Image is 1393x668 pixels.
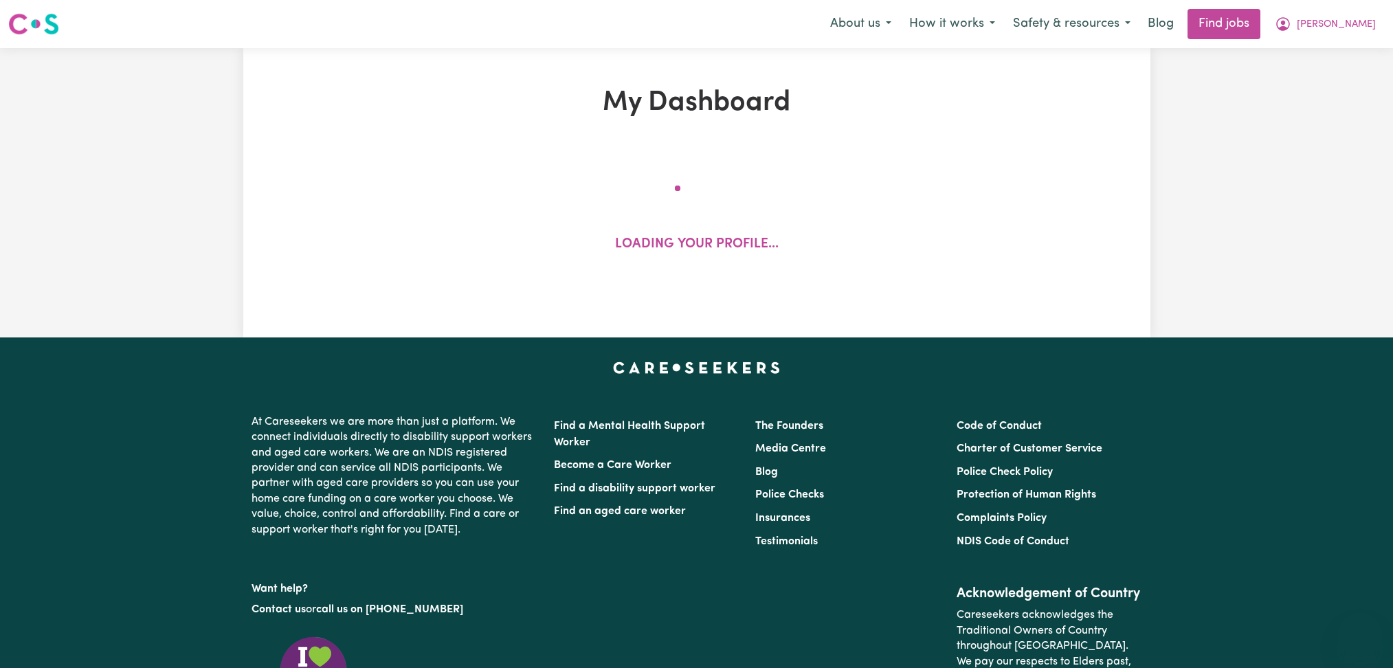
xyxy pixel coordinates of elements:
a: Code of Conduct [957,421,1042,432]
iframe: Button to launch messaging window [1338,613,1382,657]
a: Testimonials [755,536,818,547]
a: Contact us [252,604,306,615]
a: NDIS Code of Conduct [957,536,1069,547]
span: [PERSON_NAME] [1297,17,1376,32]
p: Loading your profile... [615,235,779,255]
a: Police Checks [755,489,824,500]
a: Careseekers logo [8,8,59,40]
button: About us [821,10,900,38]
a: Insurances [755,513,810,524]
a: Media Centre [755,443,826,454]
button: My Account [1266,10,1385,38]
p: At Careseekers we are more than just a platform. We connect individuals directly to disability su... [252,409,537,543]
a: Blog [755,467,778,478]
button: Safety & resources [1004,10,1139,38]
button: How it works [900,10,1004,38]
a: Become a Care Worker [554,460,671,471]
a: Charter of Customer Service [957,443,1102,454]
a: Complaints Policy [957,513,1047,524]
a: Find a disability support worker [554,483,715,494]
a: Find jobs [1188,9,1260,39]
a: The Founders [755,421,823,432]
a: Find an aged care worker [554,506,686,517]
h2: Acknowledgement of Country [957,586,1141,602]
a: Careseekers home page [613,362,780,373]
p: Want help? [252,576,537,597]
a: call us on [PHONE_NUMBER] [316,604,463,615]
p: or [252,597,537,623]
a: Police Check Policy [957,467,1053,478]
a: Find a Mental Health Support Worker [554,421,705,448]
h1: My Dashboard [403,87,991,120]
a: Blog [1139,9,1182,39]
a: Protection of Human Rights [957,489,1096,500]
img: Careseekers logo [8,12,59,36]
